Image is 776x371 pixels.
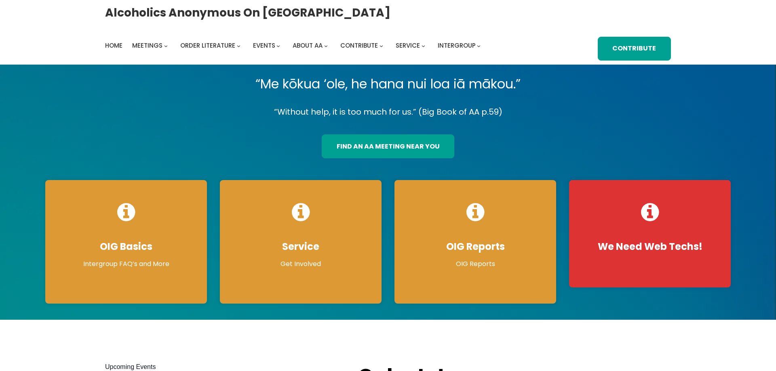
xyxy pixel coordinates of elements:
span: Intergroup [438,41,476,50]
button: Meetings submenu [164,44,168,48]
button: About AA submenu [324,44,328,48]
span: About AA [293,41,323,50]
a: Alcoholics Anonymous on [GEOGRAPHIC_DATA] [105,3,390,23]
a: Contribute [340,40,378,51]
button: Events submenu [276,44,280,48]
a: Intergroup [438,40,476,51]
a: About AA [293,40,323,51]
h4: OIG Basics [53,241,199,253]
span: Home [105,41,122,50]
button: Intergroup submenu [477,44,481,48]
a: find an aa meeting near you [322,134,454,158]
p: “Without help, it is too much for us.” (Big Book of AA p.59) [39,105,737,119]
button: Service submenu [422,44,425,48]
p: OIG Reports [403,259,548,269]
a: Events [253,40,275,51]
p: “Me kōkua ‘ole, he hana nui loa iā mākou.” [39,73,737,95]
p: Get Involved [228,259,373,269]
a: Service [396,40,420,51]
span: Order Literature [180,41,235,50]
h4: OIG Reports [403,241,548,253]
span: Events [253,41,275,50]
a: Home [105,40,122,51]
button: Order Literature submenu [237,44,240,48]
span: Contribute [340,41,378,50]
nav: Intergroup [105,40,483,51]
span: Service [396,41,420,50]
a: Meetings [132,40,162,51]
a: Contribute [598,37,671,61]
span: Meetings [132,41,162,50]
button: Contribute submenu [380,44,383,48]
p: Intergroup FAQ’s and More [53,259,199,269]
h4: Service [228,241,373,253]
h4: We Need Web Techs! [577,241,723,253]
